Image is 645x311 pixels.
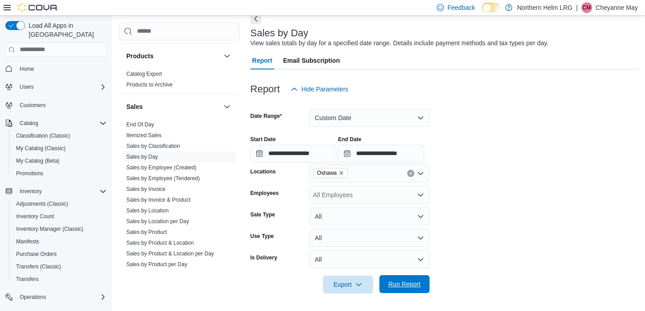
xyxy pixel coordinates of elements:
[16,263,61,270] span: Transfers (Classic)
[250,28,309,39] h3: Sales by Day
[16,292,50,302] button: Operations
[2,291,110,303] button: Operations
[328,276,368,294] span: Export
[126,154,158,160] a: Sales by Day
[250,254,277,261] label: Is Delivery
[126,240,194,246] a: Sales by Product & Location
[16,186,45,197] button: Inventory
[310,229,430,247] button: All
[16,82,107,92] span: Users
[250,112,282,120] label: Date Range
[13,236,43,247] a: Manifests
[250,136,276,143] label: Start Date
[16,118,107,129] span: Catalog
[16,145,66,152] span: My Catalog (Classic)
[338,136,361,143] label: End Date
[13,199,107,209] span: Adjustments (Classic)
[13,155,63,166] a: My Catalog (Beta)
[517,2,572,13] p: Northern Helm LRG
[16,64,38,74] a: Home
[338,145,424,163] input: Press the down key to open a popover containing a calendar.
[9,210,110,223] button: Inventory Count
[222,101,232,112] button: Sales
[13,211,107,222] span: Inventory Count
[283,52,340,69] span: Email Subscription
[310,207,430,225] button: All
[13,274,42,285] a: Transfers
[13,130,74,141] a: Classification (Classic)
[16,225,83,233] span: Inventory Manager (Classic)
[13,224,87,234] a: Inventory Manager (Classic)
[20,102,46,109] span: Customers
[13,155,107,166] span: My Catalog (Beta)
[126,143,180,149] a: Sales by Classification
[596,2,638,13] p: Cheyanne May
[317,168,337,177] span: Oshawa
[582,2,591,13] span: CM
[13,168,47,179] a: Promotions
[339,170,344,176] button: Remove Oshawa from selection in this group
[13,249,107,259] span: Purchase Orders
[16,251,57,258] span: Purchase Orders
[13,224,107,234] span: Inventory Manager (Classic)
[126,71,162,77] a: Catalog Export
[126,175,200,181] a: Sales by Employee (Tendered)
[126,261,187,268] a: Sales by Product per Day
[9,248,110,260] button: Purchase Orders
[25,21,107,39] span: Load All Apps in [GEOGRAPHIC_DATA]
[13,274,107,285] span: Transfers
[16,132,70,139] span: Classification (Classic)
[13,143,69,154] a: My Catalog (Classic)
[126,164,197,171] a: Sales by Employee (Created)
[2,62,110,75] button: Home
[126,229,167,235] a: Sales by Product
[126,132,162,138] a: Itemized Sales
[20,294,46,301] span: Operations
[313,168,348,178] span: Oshawa
[13,211,58,222] a: Inventory Count
[13,261,107,272] span: Transfers (Classic)
[2,117,110,130] button: Catalog
[323,276,373,294] button: Export
[9,130,110,142] button: Classification (Classic)
[250,211,275,218] label: Sale Type
[250,168,276,175] label: Locations
[16,82,37,92] button: Users
[407,170,414,177] button: Clear input
[16,99,107,111] span: Customers
[252,52,272,69] span: Report
[576,2,578,13] p: |
[310,251,430,268] button: All
[388,280,421,289] span: Run Report
[16,157,60,164] span: My Catalog (Beta)
[13,249,60,259] a: Purchase Orders
[9,155,110,167] button: My Catalog (Beta)
[250,145,336,163] input: Press the down key to open a popover containing a calendar.
[250,39,549,48] div: View sales totals by day for a specified date range. Details include payment methods and tax type...
[13,143,107,154] span: My Catalog (Classic)
[13,168,107,179] span: Promotions
[2,185,110,198] button: Inventory
[18,3,58,12] img: Cova
[13,199,72,209] a: Adjustments (Classic)
[126,52,220,60] button: Products
[126,82,172,88] a: Products to Archive
[287,80,352,98] button: Hide Parameters
[20,188,42,195] span: Inventory
[13,236,107,247] span: Manifests
[16,63,107,74] span: Home
[16,118,42,129] button: Catalog
[119,119,240,273] div: Sales
[447,3,475,12] span: Feedback
[310,109,430,127] button: Custom Date
[16,186,107,197] span: Inventory
[250,190,279,197] label: Employees
[126,186,165,192] a: Sales by Invoice
[20,120,38,127] span: Catalog
[126,121,154,128] a: End Of Day
[222,51,232,61] button: Products
[2,99,110,112] button: Customers
[9,260,110,273] button: Transfers (Classic)
[2,81,110,93] button: Users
